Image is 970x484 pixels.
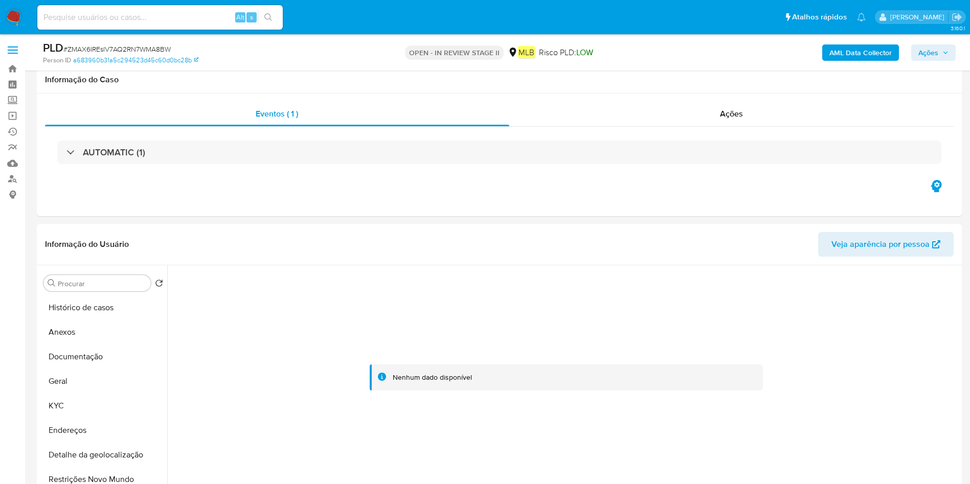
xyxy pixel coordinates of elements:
span: Risco PLD: [539,47,593,58]
input: Procurar [58,279,147,288]
h1: Informação do Caso [45,75,954,85]
button: Documentação [39,344,167,369]
span: LOW [576,47,593,58]
p: juliane.miranda@mercadolivre.com [890,12,948,22]
button: Procurar [48,279,56,287]
button: Endereços [39,418,167,443]
button: Retornar ao pedido padrão [155,279,163,290]
a: a683960b31a5c294523d45c60d0bc28b [73,56,198,65]
button: Geral [39,369,167,394]
button: Detalhe da geolocalização [39,443,167,467]
span: Atalhos rápidos [792,12,847,22]
button: Anexos [39,320,167,344]
span: # ZMAX6IREslV7AQ2RN7WMA8BW [63,44,171,54]
span: Veja aparência por pessoa [831,232,930,257]
h1: Informação do Usuário [45,239,129,249]
span: Alt [236,12,244,22]
button: Histórico de casos [39,295,167,320]
div: AUTOMATIC (1) [57,141,941,164]
span: Ações [918,44,938,61]
span: Ações [720,108,743,120]
span: Eventos ( 1 ) [256,108,298,120]
b: Person ID [43,56,71,65]
a: Sair [952,12,962,22]
button: AML Data Collector [822,44,899,61]
a: Notificações [857,13,866,21]
button: Veja aparência por pessoa [818,232,954,257]
span: s [250,12,253,22]
em: MLB [518,46,535,58]
b: PLD [43,39,63,56]
button: KYC [39,394,167,418]
b: AML Data Collector [829,44,892,61]
button: Ações [911,44,956,61]
input: Pesquise usuários ou casos... [37,11,283,24]
button: search-icon [258,10,279,25]
h3: AUTOMATIC (1) [83,147,145,158]
p: OPEN - IN REVIEW STAGE II [405,45,504,60]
